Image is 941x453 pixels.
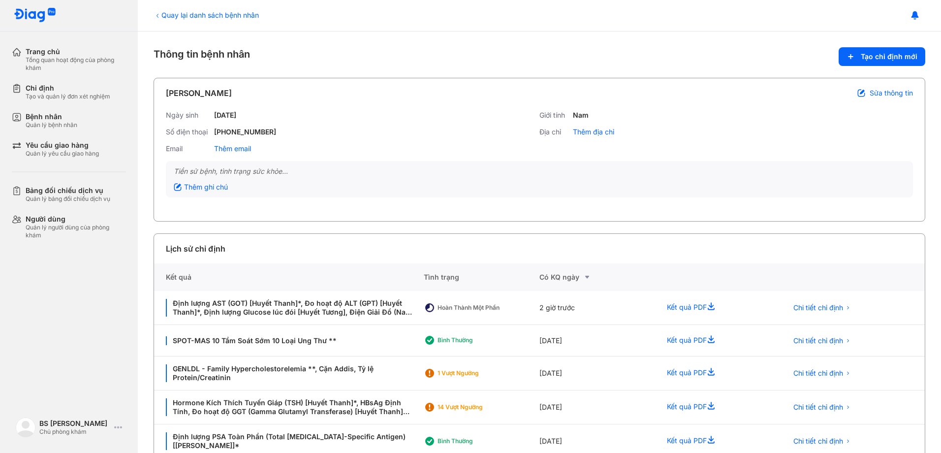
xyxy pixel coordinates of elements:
[166,111,210,120] div: Ngày sinh
[39,428,110,436] div: Chủ phòng khám
[166,144,210,153] div: Email
[573,111,589,120] div: Nam
[539,111,569,120] div: Giới tính
[438,304,516,312] div: Hoàn thành một phần
[154,47,925,66] div: Thông tin bệnh nhân
[655,390,776,424] div: Kết quả PDF
[793,403,843,412] span: Chi tiết chỉ định
[26,141,99,150] div: Yêu cầu giao hàng
[787,434,857,449] button: Chi tiết chỉ định
[166,128,210,136] div: Số điện thoại
[655,325,776,356] div: Kết quả PDF
[861,52,917,61] span: Tạo chỉ định mới
[26,56,126,72] div: Tổng quan hoạt động của phòng khám
[655,291,776,325] div: Kết quả PDF
[26,150,99,158] div: Quản lý yêu cầu giao hàng
[539,128,569,136] div: Địa chỉ
[166,336,412,345] div: SPOT-MAS 10 Tầm Soát Sớm 10 Loại Ung Thư **
[438,369,516,377] div: 1 Vượt ngưỡng
[174,167,905,176] div: Tiền sử bệnh, tình trạng sức khỏe...
[26,215,126,224] div: Người dùng
[14,8,56,23] img: logo
[214,144,251,153] div: Thêm email
[166,432,412,450] div: Định lượng PSA Toàn Phần (Total [MEDICAL_DATA]-Specific Antigen) [[PERSON_NAME]]*
[438,336,516,344] div: Bình thường
[154,10,259,20] div: Quay lại danh sách bệnh nhân
[539,325,655,356] div: [DATE]
[839,47,925,66] button: Tạo chỉ định mới
[539,271,655,283] div: Có KQ ngày
[793,336,843,345] span: Chi tiết chỉ định
[26,186,110,195] div: Bảng đối chiếu dịch vụ
[438,403,516,411] div: 14 Vượt ngưỡng
[174,183,228,192] div: Thêm ghi chú
[16,418,35,437] img: logo
[438,437,516,445] div: Bình thường
[166,364,412,382] div: GENLDL - Family Hypercholestorelemia **, Cặn Addis, Tỷ lệ Protein/Creatinin
[787,300,857,315] button: Chi tiết chỉ định
[539,291,655,325] div: 2 giờ trước
[39,419,110,428] div: BS [PERSON_NAME]
[787,333,857,348] button: Chi tiết chỉ định
[26,121,77,129] div: Quản lý bệnh nhân
[26,195,110,203] div: Quản lý bảng đối chiếu dịch vụ
[793,369,843,378] span: Chi tiết chỉ định
[26,84,110,93] div: Chỉ định
[166,398,412,416] div: Hormone Kích Thích Tuyến Giáp (TSH) [Huyết Thanh]*, HBsAg Định Tính, Đo hoạt độ GGT (Gamma Glutam...
[787,366,857,381] button: Chi tiết chỉ định
[154,263,424,291] div: Kết quả
[26,112,77,121] div: Bệnh nhân
[573,128,614,136] div: Thêm địa chỉ
[214,111,236,120] div: [DATE]
[539,390,655,424] div: [DATE]
[166,87,232,99] div: [PERSON_NAME]
[166,299,412,317] div: Định lượng AST (GOT) [Huyết Thanh]*, Đo hoạt độ ALT (GPT) [Huyết Thanh]*, Định lượng Glucose lúc ...
[655,356,776,390] div: Kết quả PDF
[793,437,843,446] span: Chi tiết chỉ định
[787,400,857,415] button: Chi tiết chỉ định
[870,89,913,97] span: Sửa thông tin
[214,128,276,136] div: [PHONE_NUMBER]
[26,47,126,56] div: Trang chủ
[166,243,225,255] div: Lịch sử chỉ định
[26,93,110,100] div: Tạo và quản lý đơn xét nghiệm
[793,303,843,312] span: Chi tiết chỉ định
[424,263,539,291] div: Tình trạng
[539,356,655,390] div: [DATE]
[26,224,126,239] div: Quản lý người dùng của phòng khám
